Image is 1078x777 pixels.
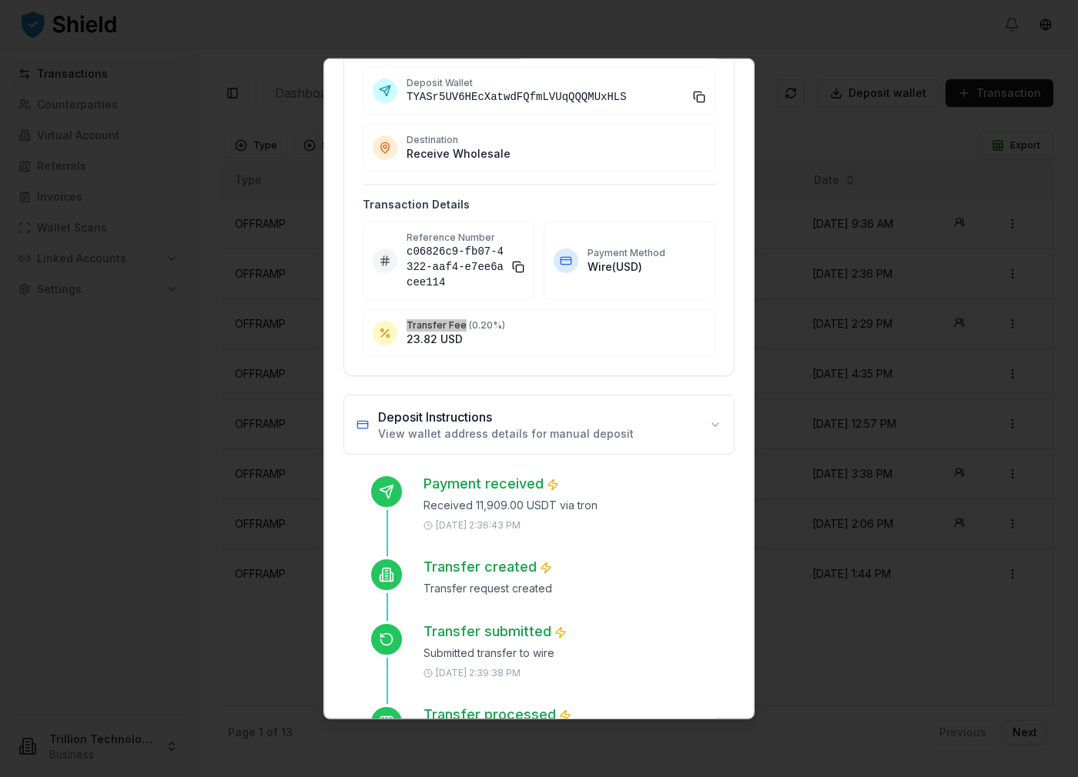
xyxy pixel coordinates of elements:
h3: Transfer created [423,556,552,578]
p: Payment Method [588,247,705,259]
h3: Deposit Instructions [378,408,634,426]
h3: Transfer submitted [423,621,567,642]
p: Reference Number [407,232,524,244]
h3: Transfer processed [423,704,571,725]
h4: Transaction Details [363,197,715,212]
span: c06826c9-fb07-4322-aaf4-e7ee6acee114 [407,244,506,290]
span: TYASr5UV6HEcXatwdFQfmLVUqQQQMUxHLS [407,89,687,105]
p: 23.82 USD [407,332,705,347]
p: [DATE] 2:36:43 PM [436,519,521,532]
p: Transfer Fee ( 0.20 %) [407,319,705,332]
button: Deposit InstructionsView wallet address details for manual deposit [344,395,734,454]
p: Wire ( USD ) [588,259,705,275]
p: View wallet address details for manual deposit [378,426,634,442]
p: Deposit Wallet [407,77,705,89]
p: Receive Wholesale [407,146,705,162]
p: Submitted transfer to wire [423,645,735,661]
h3: Payment received [423,473,559,495]
p: Transfer request created [423,581,735,596]
p: [DATE] 2:39:38 PM [436,667,521,679]
p: Received 11,909.00 USDT via tron [423,498,735,513]
p: Destination [407,134,705,146]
